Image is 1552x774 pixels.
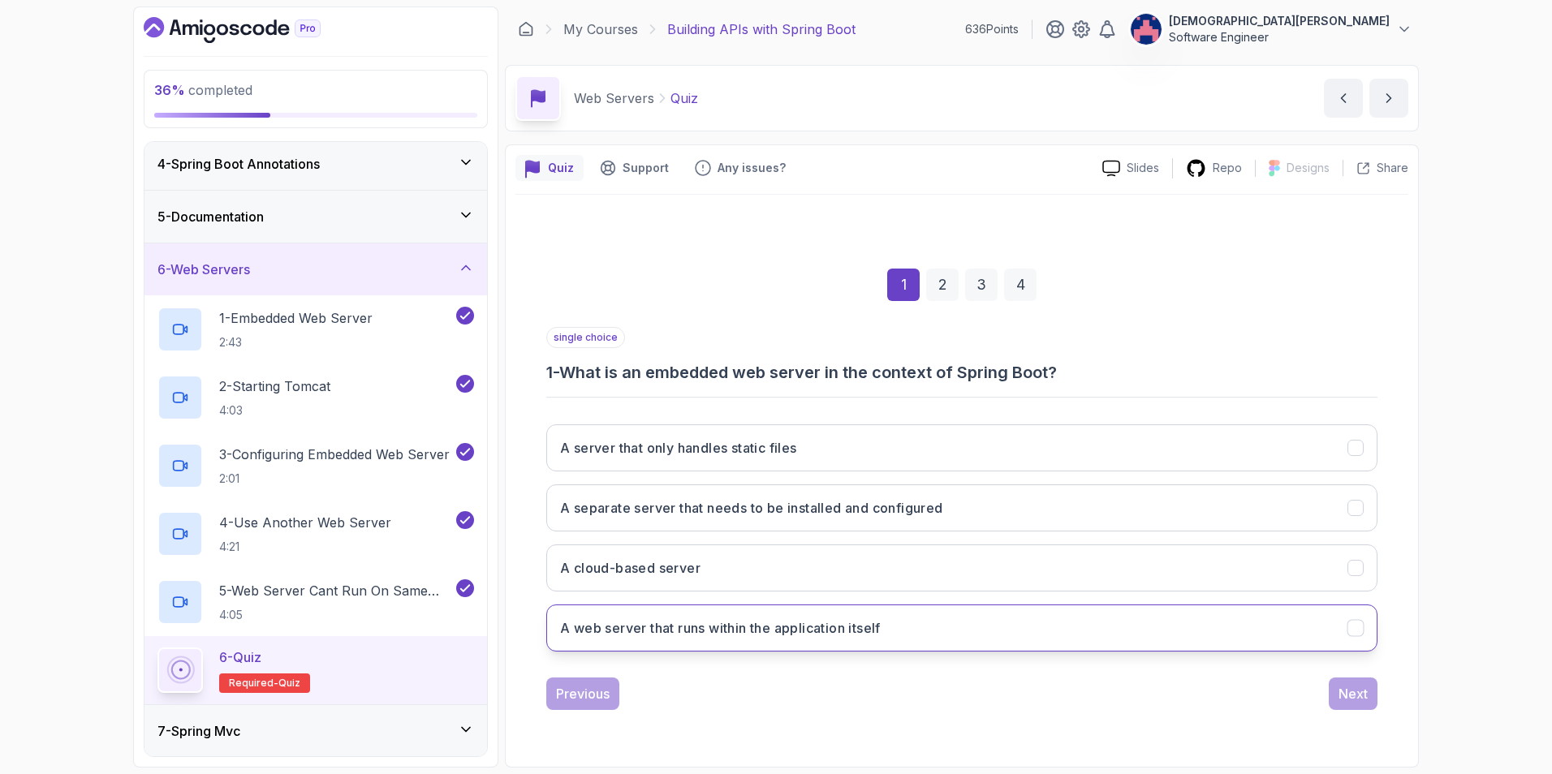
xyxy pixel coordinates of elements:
[219,376,330,396] p: 2 - Starting Tomcat
[1004,269,1037,301] div: 4
[548,160,574,176] p: Quiz
[965,21,1019,37] p: 636 Points
[219,607,453,623] p: 4:05
[965,269,998,301] div: 3
[229,677,278,690] span: Required-
[1339,684,1368,703] div: Next
[219,334,373,350] p: 2:43
[1324,79,1363,118] button: previous content
[546,484,1377,531] button: A separate server that needs to be installed and configured
[1169,13,1390,29] p: [DEMOGRAPHIC_DATA][PERSON_NAME]
[546,544,1377,591] button: A cloud-based server
[157,647,474,693] button: 6-QuizRequired-quiz
[1213,160,1242,176] p: Repo
[1089,160,1172,177] a: Slides
[219,471,450,487] p: 2:01
[926,269,959,301] div: 2
[685,155,795,181] button: Feedback button
[144,138,487,190] button: 4-Spring Boot Annotations
[219,513,391,532] p: 4 - Use Another Web Server
[219,402,330,419] p: 4:03
[157,260,250,279] h3: 6 - Web Servers
[157,207,264,226] h3: 5 - Documentation
[518,21,534,37] a: Dashboard
[1130,13,1412,45] button: user profile image[DEMOGRAPHIC_DATA][PERSON_NAME]Software Engineer
[1343,160,1408,176] button: Share
[560,438,797,458] h3: A server that only handles static files
[560,618,881,638] h3: A web server that runs within the application itself
[546,424,1377,471] button: A server that only handles static files
[1131,14,1162,45] img: user profile image
[1369,79,1408,118] button: next content
[667,19,856,39] p: Building APIs with Spring Boot
[157,375,474,420] button: 2-Starting Tomcat4:03
[590,155,679,181] button: Support button
[1173,158,1255,178] a: Repo
[515,155,584,181] button: quiz button
[1329,677,1377,710] button: Next
[1169,29,1390,45] p: Software Engineer
[556,684,610,703] div: Previous
[144,17,358,43] a: Dashboard
[546,361,1377,384] h3: 1 - What is an embedded web server in the context of Spring Boot?
[219,581,453,600] p: 5 - Web Server Cant Run On Same Port
[154,82,185,98] span: 36 %
[157,511,474,557] button: 4-Use Another Web Server4:21
[157,579,474,625] button: 5-Web Server Cant Run On Same Port4:05
[154,82,252,98] span: completed
[144,243,487,295] button: 6-Web Servers
[887,269,920,301] div: 1
[546,327,625,348] p: single choice
[546,677,619,710] button: Previous
[157,443,474,488] button: 3-Configuring Embedded Web Server2:01
[157,721,240,741] h3: 7 - Spring Mvc
[563,19,638,39] a: My Courses
[1377,160,1408,176] p: Share
[219,647,261,667] p: 6 - Quiz
[560,498,943,518] h3: A separate server that needs to be installed and configured
[144,705,487,757] button: 7-Spring Mvc
[560,558,701,578] h3: A cloud-based server
[718,160,786,176] p: Any issues?
[623,160,669,176] p: Support
[574,88,654,108] p: Web Servers
[219,308,373,328] p: 1 - Embedded Web Server
[278,677,300,690] span: quiz
[157,307,474,352] button: 1-Embedded Web Server2:43
[144,191,487,243] button: 5-Documentation
[546,604,1377,651] button: A web server that runs within the application itself
[219,539,391,555] p: 4:21
[670,88,698,108] p: Quiz
[157,154,320,174] h3: 4 - Spring Boot Annotations
[219,445,450,464] p: 3 - Configuring Embedded Web Server
[1287,160,1330,176] p: Designs
[1127,160,1159,176] p: Slides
